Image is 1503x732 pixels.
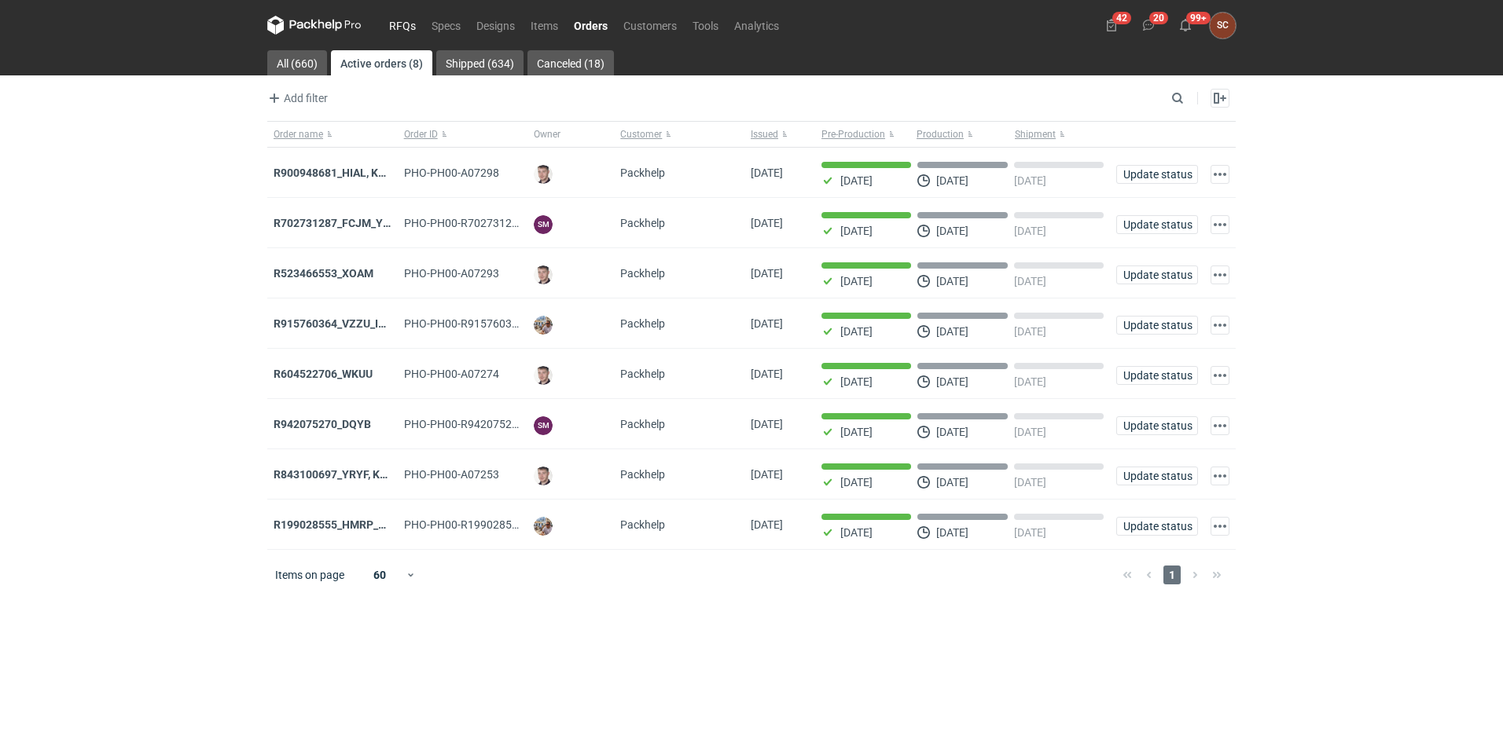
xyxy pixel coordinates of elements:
[936,426,968,438] p: [DATE]
[274,167,398,179] a: R900948681_HIAL, KMPI
[751,418,783,430] span: 19/09/2025
[264,89,329,108] button: Add filter
[469,16,523,35] a: Designs
[534,366,553,385] img: Maciej Sikora
[404,267,499,280] span: PHO-PH00-A07293
[267,16,362,35] svg: Packhelp Pro
[534,128,560,141] span: Owner
[1173,13,1198,38] button: 99+
[840,526,873,539] p: [DATE]
[1116,316,1198,335] button: Update status
[534,467,553,485] img: Maciej Sikora
[751,167,783,179] span: 29/09/2025
[1014,526,1046,539] p: [DATE]
[620,128,662,141] span: Customer
[1116,416,1198,435] button: Update status
[274,518,473,531] a: R199028555_HMRP_BKJH_VHKJ_ZOBC
[913,122,1012,147] button: Production
[620,317,665,330] span: Packhelp
[404,418,557,430] span: PHO-PH00-R942075270_DQYB
[1116,215,1198,234] button: Update status
[620,468,665,481] span: Packhelp
[1211,517,1229,536] button: Actions
[381,16,424,35] a: RFQs
[404,468,499,481] span: PHO-PH00-A07253
[527,50,614,75] a: Canceled (18)
[936,375,968,388] p: [DATE]
[936,225,968,237] p: [DATE]
[404,368,499,380] span: PHO-PH00-A07274
[274,217,403,229] a: R702731287_FCJM_YLPU
[404,167,499,179] span: PHO-PH00-A07298
[534,416,553,435] figcaption: SM
[1014,426,1046,438] p: [DATE]
[331,50,432,75] a: Active orders (8)
[1210,13,1236,38] div: Sylwia Cichórz
[620,167,665,179] span: Packhelp
[1014,325,1046,338] p: [DATE]
[424,16,469,35] a: Specs
[1123,420,1191,431] span: Update status
[1123,169,1191,180] span: Update status
[1015,128,1056,141] span: Shipment
[936,476,968,489] p: [DATE]
[1136,13,1161,38] button: 20
[751,368,783,380] span: 24/09/2025
[1211,416,1229,435] button: Actions
[1116,265,1198,284] button: Update status
[267,122,398,147] button: Order name
[274,468,401,481] a: R843100697_YRYF, KUZP
[616,16,685,35] a: Customers
[1123,521,1191,532] span: Update status
[840,275,873,287] p: [DATE]
[1012,122,1110,147] button: Shipment
[1116,165,1198,184] button: Update status
[1116,517,1198,536] button: Update status
[840,375,873,388] p: [DATE]
[1211,265,1229,284] button: Actions
[1210,13,1236,38] button: SC
[840,225,873,237] p: [DATE]
[840,325,873,338] p: [DATE]
[821,128,885,141] span: Pre-Production
[534,165,553,184] img: Maciej Sikora
[1123,370,1191,381] span: Update status
[751,267,783,280] span: 26/09/2025
[274,368,373,380] a: R604522706_WKUU
[751,518,783,531] span: 17/09/2025
[1014,225,1046,237] p: [DATE]
[936,174,968,187] p: [DATE]
[534,265,553,284] img: Maciej Sikora
[1163,565,1181,584] span: 1
[265,89,328,108] span: Add filter
[1014,476,1046,489] p: [DATE]
[620,518,665,531] span: Packhelp
[534,215,553,234] figcaption: SM
[1014,375,1046,388] p: [DATE]
[534,316,553,335] img: Michał Palasek
[523,16,566,35] a: Items
[840,174,873,187] p: [DATE]
[815,122,913,147] button: Pre-Production
[534,517,553,536] img: Michał Palasek
[1211,165,1229,184] button: Actions
[614,122,744,147] button: Customer
[1014,275,1046,287] p: [DATE]
[274,128,323,141] span: Order name
[274,267,373,280] a: R523466553_XOAM
[751,468,783,481] span: 19/09/2025
[267,50,327,75] a: All (660)
[620,267,665,280] span: Packhelp
[936,325,968,338] p: [DATE]
[1123,470,1191,481] span: Update status
[840,426,873,438] p: [DATE]
[436,50,524,75] a: Shipped (634)
[404,518,660,531] span: PHO-PH00-R199028555_HMRP_BKJH_VHKJ_ZOBC
[1211,366,1229,385] button: Actions
[726,16,787,35] a: Analytics
[751,128,778,141] span: Issued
